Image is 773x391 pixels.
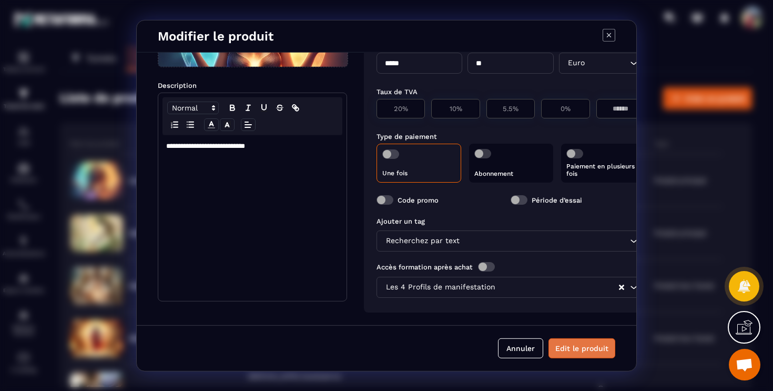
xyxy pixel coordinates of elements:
label: Ajouter un tag [377,217,425,225]
button: Edit le produit [548,338,615,358]
label: Type de paiement [377,132,437,140]
p: Une fois [382,169,455,176]
input: Search for option [587,57,627,69]
h4: Modifier le produit [158,28,273,43]
span: Euro [566,57,587,69]
div: Search for option [559,52,645,73]
div: Search for option [377,276,645,297]
p: 20% [382,104,419,112]
button: Annuler [498,338,543,358]
input: Search for option [462,235,627,247]
p: 0% [547,104,584,112]
span: Les 4 Profils de manifestation [383,282,497,293]
label: Taux de TVA [377,87,418,95]
label: Période d’essai [532,196,582,204]
span: Recherchez par text [383,235,462,247]
a: Ouvrir le chat [729,349,760,380]
p: Abonnement [474,169,547,177]
p: Paiement en plusieurs fois [566,162,639,177]
label: Accès formation après achat [377,263,473,270]
label: Description [158,81,197,89]
div: Search for option [377,230,645,251]
p: 5.5% [492,104,529,112]
p: 10% [437,104,474,112]
input: Search for option [497,282,618,293]
button: Clear Selected [619,283,624,291]
label: Code promo [398,196,439,204]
